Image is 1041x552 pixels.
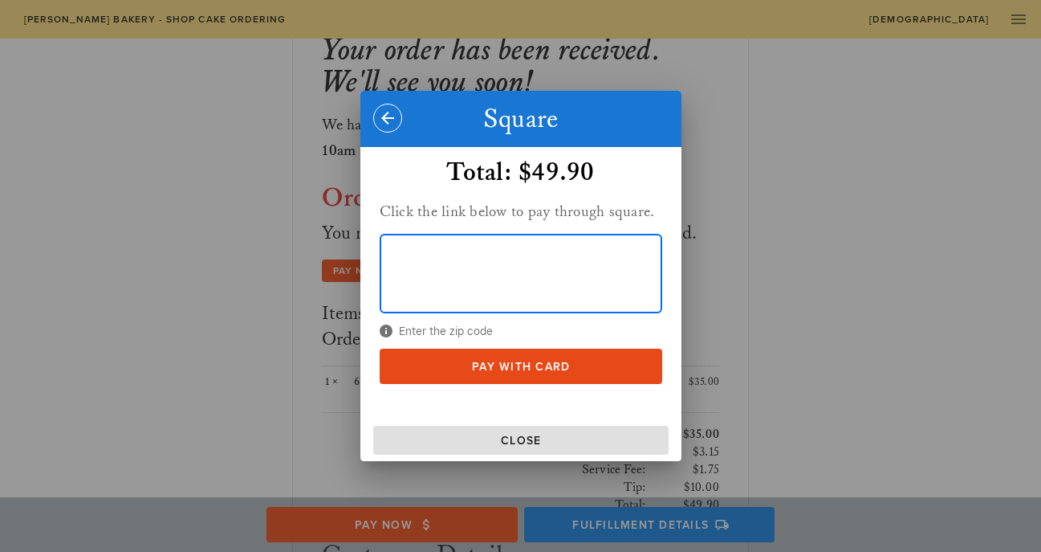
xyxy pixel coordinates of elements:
[395,360,646,374] span: Pay With Card
[380,434,662,448] span: Close
[380,349,662,384] button: Pay With Card
[373,426,669,455] button: Close
[380,157,662,189] div: Total: $49.90
[380,322,662,340] span: Enter the zip code
[380,235,661,313] iframe: Secure Credit Card Form
[483,103,559,136] span: Square
[380,198,662,224] h2: Click the link below to pay through square.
